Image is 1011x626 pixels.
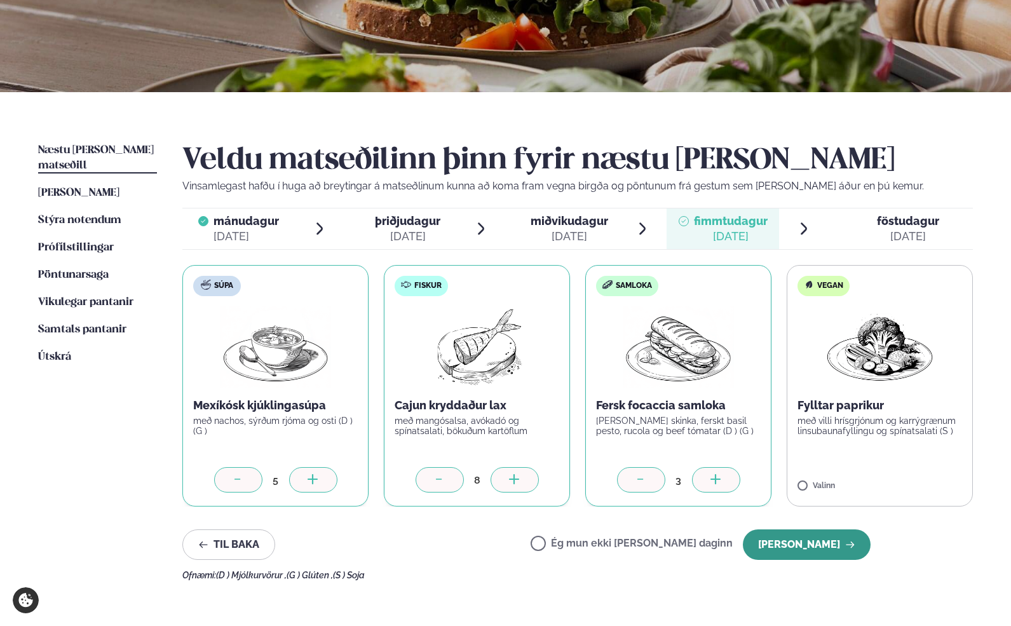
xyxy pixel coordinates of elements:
[38,187,119,198] span: [PERSON_NAME]
[694,229,768,244] div: [DATE]
[596,416,761,436] p: [PERSON_NAME] skinka, ferskt basil pesto, rucola og beef tómatar (D ) (G )
[201,280,211,290] img: soup.svg
[38,269,109,280] span: Pöntunarsaga
[214,214,279,228] span: mánudagur
[38,213,121,228] a: Stýra notendum
[375,229,440,244] div: [DATE]
[616,281,652,291] span: Samloka
[38,240,114,255] a: Prófílstillingar
[193,398,358,413] p: Mexíkósk kjúklingasúpa
[38,215,121,226] span: Stýra notendum
[623,306,735,388] img: Panini.png
[214,281,233,291] span: Súpa
[665,473,692,487] div: 3
[38,322,126,337] a: Samtals pantanir
[287,570,333,580] span: (G ) Glúten ,
[38,351,71,362] span: Útskrá
[877,214,939,228] span: föstudagur
[531,229,608,244] div: [DATE]
[38,186,119,201] a: [PERSON_NAME]
[596,398,761,413] p: Fersk focaccia samloka
[602,280,613,289] img: sandwich-new-16px.svg
[13,587,39,613] a: Cookie settings
[743,529,871,560] button: [PERSON_NAME]
[38,242,114,253] span: Prófílstillingar
[38,324,126,335] span: Samtals pantanir
[375,214,440,228] span: þriðjudagur
[182,179,973,194] p: Vinsamlegast hafðu í huga að breytingar á matseðlinum kunna að koma fram vegna birgða og pöntunum...
[182,570,973,580] div: Ofnæmi:
[531,214,608,228] span: miðvikudagur
[38,297,133,308] span: Vikulegar pantanir
[333,570,365,580] span: (S ) Soja
[797,416,962,436] p: með villi hrísgrjónum og karrýgrænum linsubaunafyllingu og spínatsalati (S )
[182,529,275,560] button: Til baka
[38,268,109,283] a: Pöntunarsaga
[38,145,154,171] span: Næstu [PERSON_NAME] matseðill
[694,214,768,228] span: fimmtudagur
[38,350,71,365] a: Útskrá
[216,570,287,580] span: (D ) Mjólkurvörur ,
[38,295,133,310] a: Vikulegar pantanir
[804,280,814,290] img: Vegan.svg
[464,473,491,487] div: 8
[214,229,279,244] div: [DATE]
[824,306,936,388] img: Vegan.png
[877,229,939,244] div: [DATE]
[797,398,962,413] p: Fylltar paprikur
[395,398,559,413] p: Cajun kryddaður lax
[262,473,289,487] div: 5
[38,143,157,174] a: Næstu [PERSON_NAME] matseðill
[817,281,843,291] span: Vegan
[401,280,411,290] img: fish.svg
[421,306,533,388] img: Fish.png
[220,306,332,388] img: Soup.png
[395,416,559,436] p: með mangósalsa, avókadó og spínatsalati, bökuðum kartöflum
[414,281,442,291] span: Fiskur
[193,416,358,436] p: með nachos, sýrðum rjóma og osti (D ) (G )
[182,143,973,179] h2: Veldu matseðilinn þinn fyrir næstu [PERSON_NAME]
